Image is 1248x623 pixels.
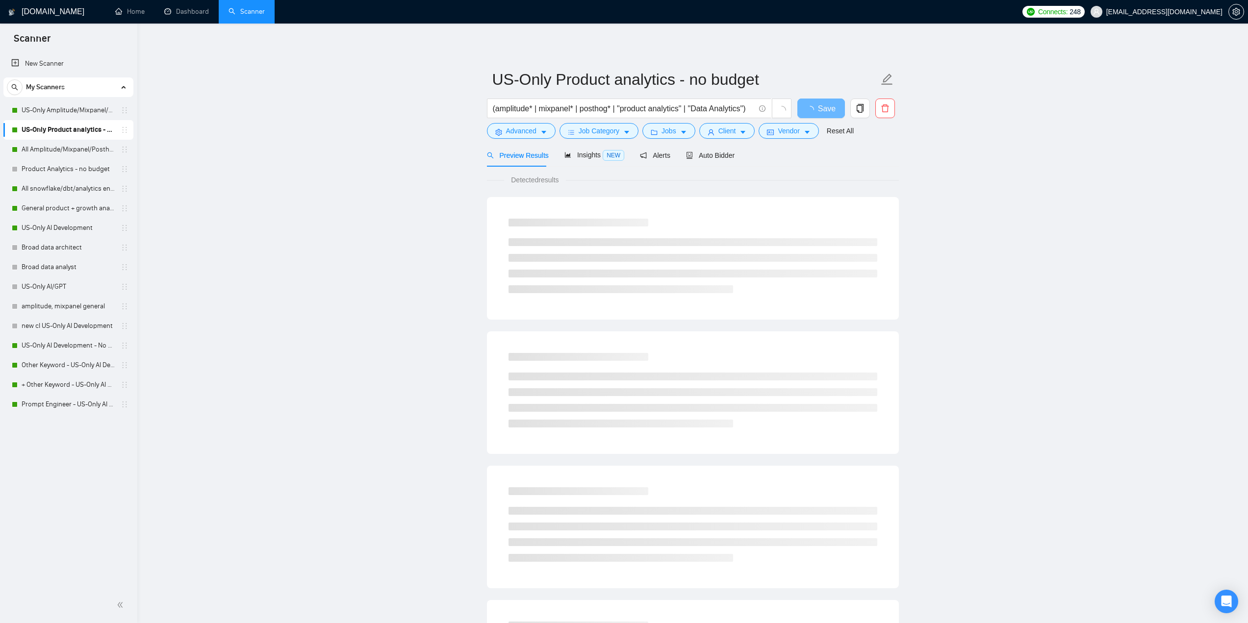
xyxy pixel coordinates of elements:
[850,99,870,118] button: copy
[708,128,714,136] span: user
[778,125,799,136] span: Vendor
[560,123,638,139] button: barsJob Categorycaret-down
[495,128,502,136] span: setting
[718,125,736,136] span: Client
[642,123,695,139] button: folderJobscaret-down
[487,151,549,159] span: Preview Results
[1038,6,1068,17] span: Connects:
[1215,590,1238,613] div: Open Intercom Messenger
[22,120,115,140] a: US-Only Product analytics - no budget
[22,179,115,199] a: All snowflake/dbt/analytics engineer
[121,381,128,389] span: holder
[875,99,895,118] button: delete
[121,342,128,349] span: holder
[117,600,127,610] span: double-left
[22,140,115,159] a: All Amplitude/Mixpanel/Posthog Product Analytics
[11,54,126,74] a: New Scanner
[1027,8,1035,16] img: upwork-logo.png
[121,361,128,369] span: holder
[164,7,209,16] a: dashboardDashboard
[22,355,115,375] a: Other Keyword - US-Only AI Development
[22,218,115,238] a: US-Only AI Development
[767,128,774,136] span: idcard
[564,151,571,158] span: area-chart
[876,104,894,113] span: delete
[22,277,115,297] a: US-Only AI/GPT
[121,165,128,173] span: holder
[640,152,647,159] span: notification
[229,7,265,16] a: searchScanner
[22,257,115,277] a: Broad data analyst
[121,224,128,232] span: holder
[22,375,115,395] a: + Other Keyword - US-Only AI Development
[3,54,133,74] li: New Scanner
[7,79,23,95] button: search
[759,123,818,139] button: idcardVendorcaret-down
[22,395,115,414] a: Prompt Engineer - US-Only AI Development
[22,238,115,257] a: Broad data architect
[759,105,765,112] span: info-circle
[603,150,624,161] span: NEW
[121,244,128,251] span: holder
[8,4,15,20] img: logo
[22,159,115,179] a: Product Analytics - no budget
[6,31,58,52] span: Scanner
[680,128,687,136] span: caret-down
[121,185,128,193] span: holder
[699,123,755,139] button: userClientcaret-down
[121,400,128,408] span: holder
[3,77,133,414] li: My Scanners
[487,123,556,139] button: settingAdvancedcaret-down
[7,84,22,91] span: search
[623,128,630,136] span: caret-down
[121,146,128,153] span: holder
[662,125,676,136] span: Jobs
[568,128,575,136] span: bars
[493,102,755,115] input: Search Freelance Jobs...
[806,106,818,114] span: loading
[1070,6,1080,17] span: 248
[121,283,128,291] span: holder
[686,151,735,159] span: Auto Bidder
[121,263,128,271] span: holder
[22,100,115,120] a: US-Only Amplitude/Mixpanel/Posthog Product Analytics
[1093,8,1100,15] span: user
[851,104,869,113] span: copy
[777,106,786,115] span: loading
[492,67,879,92] input: Scanner name...
[579,125,619,136] span: Job Category
[686,152,693,159] span: robot
[1228,4,1244,20] button: setting
[818,102,836,115] span: Save
[121,302,128,310] span: holder
[640,151,670,159] span: Alerts
[115,7,145,16] a: homeHome
[506,125,536,136] span: Advanced
[487,152,494,159] span: search
[1229,8,1244,16] span: setting
[121,106,128,114] span: holder
[1228,8,1244,16] a: setting
[121,204,128,212] span: holder
[564,151,624,159] span: Insights
[22,316,115,336] a: new cl US-Only AI Development
[22,336,115,355] a: US-Only AI Development - No budget
[540,128,547,136] span: caret-down
[22,199,115,218] a: General product + growth analytics
[739,128,746,136] span: caret-down
[881,73,893,86] span: edit
[797,99,845,118] button: Save
[827,125,854,136] a: Reset All
[121,126,128,134] span: holder
[651,128,658,136] span: folder
[26,77,65,97] span: My Scanners
[121,322,128,330] span: holder
[22,297,115,316] a: amplitude, mixpanel general
[504,174,565,185] span: Detected results
[804,128,811,136] span: caret-down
